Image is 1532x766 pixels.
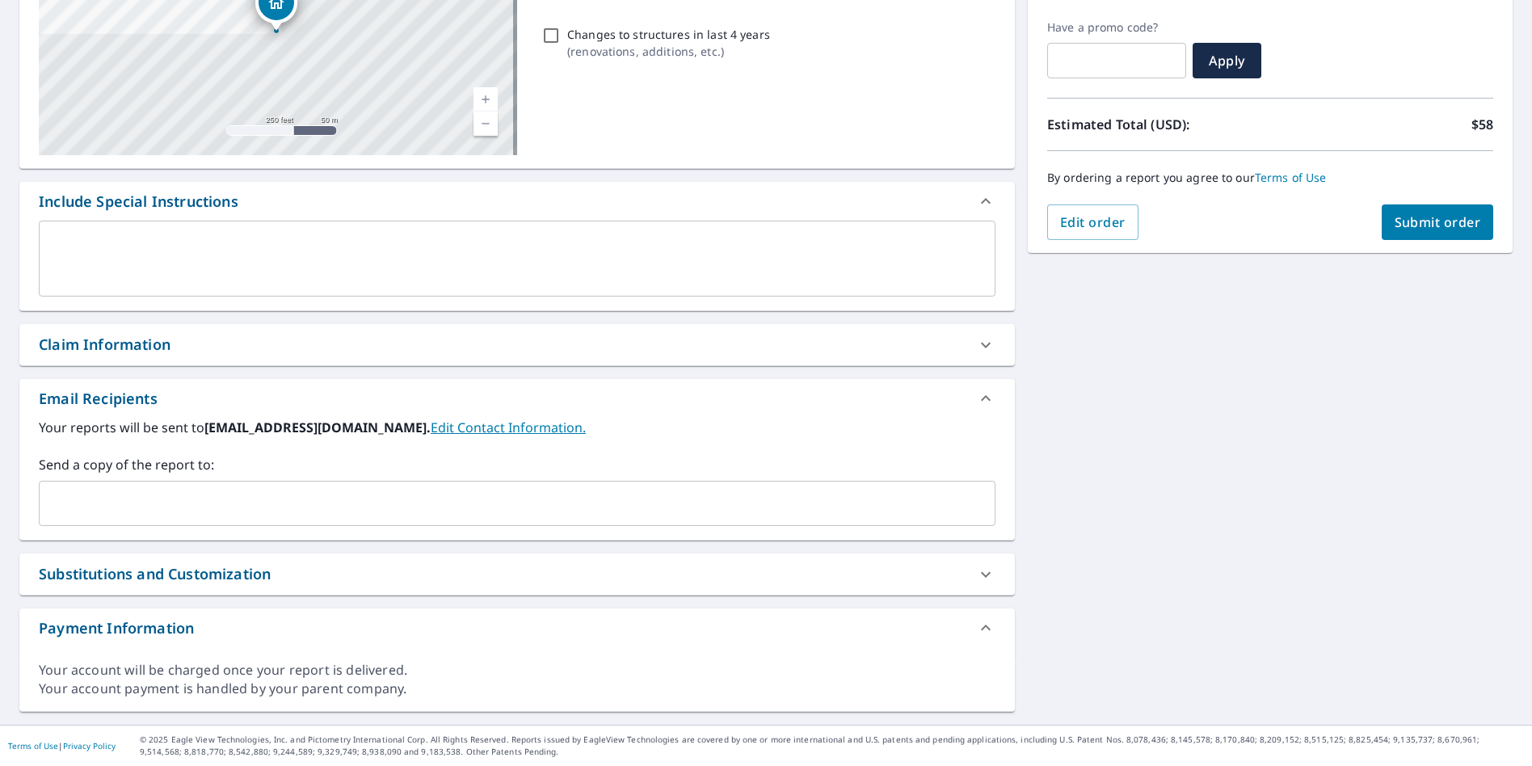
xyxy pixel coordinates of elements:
label: Your reports will be sent to [39,418,995,437]
a: Privacy Policy [63,740,116,751]
div: Substitutions and Customization [39,563,271,585]
label: Have a promo code? [1047,20,1186,35]
div: Email Recipients [19,379,1015,418]
p: By ordering a report you agree to our [1047,170,1493,185]
div: Claim Information [19,324,1015,365]
a: Terms of Use [8,740,58,751]
a: Terms of Use [1255,170,1327,185]
span: Apply [1206,52,1248,69]
b: [EMAIL_ADDRESS][DOMAIN_NAME]. [204,419,431,436]
div: Include Special Instructions [19,182,1015,221]
div: Include Special Instructions [39,191,238,213]
div: Your account payment is handled by your parent company. [39,680,995,698]
a: Current Level 17, Zoom Out [473,112,498,136]
a: EditContactInfo [431,419,586,436]
p: Estimated Total (USD): [1047,115,1270,134]
p: Changes to structures in last 4 years [567,26,770,43]
div: Substitutions and Customization [19,553,1015,595]
p: $58 [1471,115,1493,134]
p: ( renovations, additions, etc. ) [567,43,770,60]
button: Submit order [1382,204,1494,240]
div: Payment Information [19,608,1015,647]
div: Payment Information [39,617,194,639]
span: Edit order [1060,213,1126,231]
span: Submit order [1395,213,1481,231]
a: Current Level 17, Zoom In [473,87,498,112]
div: Claim Information [39,334,170,356]
div: Email Recipients [39,388,158,410]
button: Apply [1193,43,1261,78]
p: | [8,741,116,751]
div: Your account will be charged once your report is delivered. [39,661,995,680]
p: © 2025 Eagle View Technologies, Inc. and Pictometry International Corp. All Rights Reserved. Repo... [140,734,1524,758]
label: Send a copy of the report to: [39,455,995,474]
button: Edit order [1047,204,1138,240]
